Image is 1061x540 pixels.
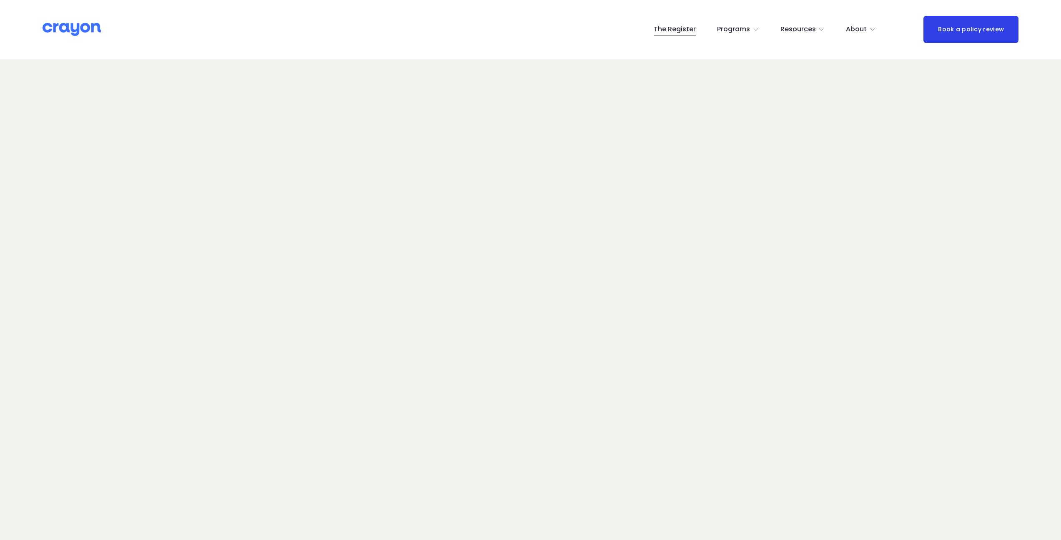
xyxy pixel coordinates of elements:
a: folder dropdown [717,23,759,36]
a: folder dropdown [780,23,825,36]
span: About [846,23,867,35]
img: Crayon [43,22,101,37]
span: Programs [717,23,750,35]
span: Resources [780,23,816,35]
a: folder dropdown [846,23,876,36]
a: The Register [654,23,696,36]
a: Book a policy review [923,16,1018,43]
